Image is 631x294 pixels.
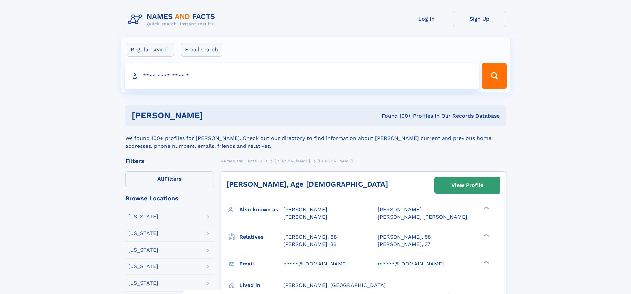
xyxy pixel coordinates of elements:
div: [US_STATE] [128,264,158,269]
span: [PERSON_NAME] [275,159,310,163]
div: ❯ [482,260,490,264]
div: Filters [125,158,214,164]
a: Sign Up [453,11,506,27]
div: ❯ [482,206,490,210]
span: [PERSON_NAME], [GEOGRAPHIC_DATA] [283,282,386,288]
label: Regular search [127,43,174,57]
a: [PERSON_NAME], 37 [378,241,430,248]
span: [PERSON_NAME] [283,206,327,213]
div: ❯ [482,233,490,237]
label: Filters [125,171,214,187]
img: Logo Names and Facts [125,11,221,29]
a: [PERSON_NAME], 58 [378,233,431,241]
div: [US_STATE] [128,280,158,286]
h1: [PERSON_NAME] [132,111,292,120]
a: [PERSON_NAME], Age [DEMOGRAPHIC_DATA] [226,180,388,188]
h3: Also known as [239,204,283,215]
button: Search Button [482,63,506,89]
input: search input [125,63,479,89]
a: [PERSON_NAME], 68 [283,233,337,241]
div: [US_STATE] [128,247,158,253]
a: B [264,157,267,165]
div: We found 100+ profiles for [PERSON_NAME]. Check out our directory to find information about [PERS... [125,126,506,150]
a: Names and Facts [221,157,257,165]
span: All [157,176,164,182]
a: [PERSON_NAME] [275,157,310,165]
span: [PERSON_NAME] [378,206,422,213]
span: [PERSON_NAME] [283,214,327,220]
div: [US_STATE] [128,231,158,236]
a: View Profile [435,177,500,193]
a: Log In [400,11,453,27]
div: View Profile [451,178,483,193]
a: [PERSON_NAME], 38 [283,241,337,248]
span: [PERSON_NAME] [PERSON_NAME] [378,214,467,220]
h3: Relatives [239,231,283,243]
span: [PERSON_NAME] [318,159,353,163]
div: Browse Locations [125,195,214,201]
h3: Email [239,258,283,269]
span: B [264,159,267,163]
label: Email search [181,43,222,57]
div: Found 100+ Profiles In Our Records Database [292,112,500,120]
h3: Lived in [239,280,283,291]
div: [US_STATE] [128,214,158,219]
